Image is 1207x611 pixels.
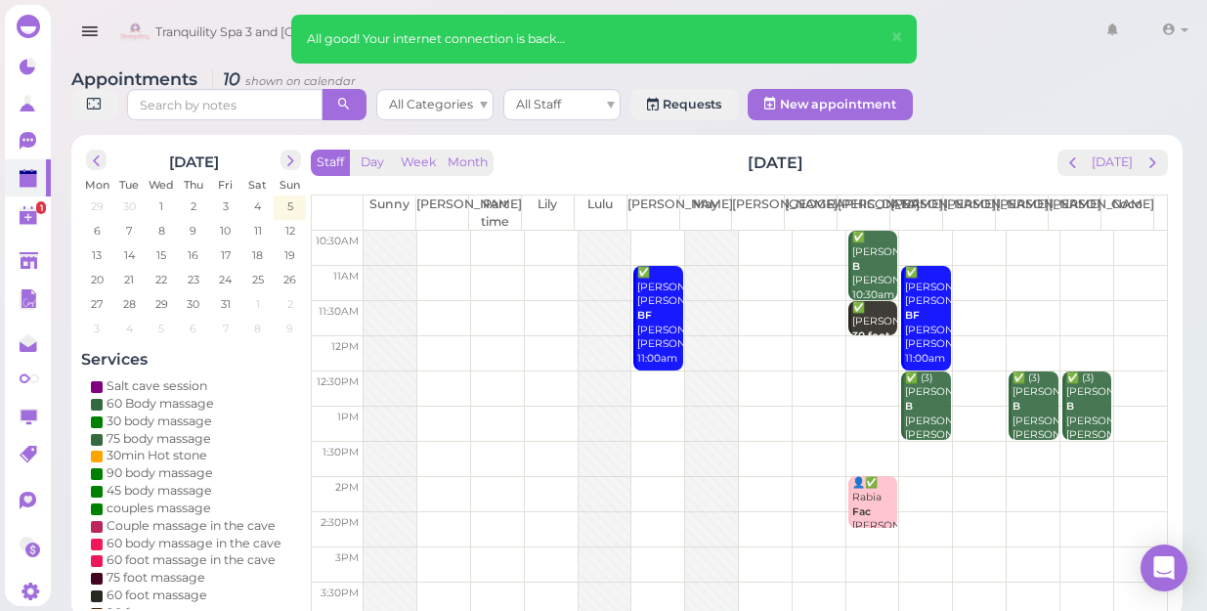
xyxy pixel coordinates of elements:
span: 3 [221,197,231,215]
span: 9 [188,222,198,240]
span: 14 [122,246,137,264]
button: next [280,150,301,170]
button: New appointment [748,89,913,120]
b: BF [905,309,920,322]
button: Week [395,150,443,176]
button: Staff [311,150,350,176]
span: 28 [121,295,138,313]
span: 15 [154,246,168,264]
th: Lulu [574,196,626,231]
span: 30 [121,197,138,215]
div: 75 foot massage [107,569,205,587]
span: 1 [157,197,165,215]
span: 2pm [335,481,359,494]
span: 11am [333,270,359,283]
div: ✅ (3) [PERSON_NAME] [PERSON_NAME]|[PERSON_NAME]|[PERSON_NAME] 12:30pm - 1:30pm [904,371,950,487]
b: B [852,260,860,273]
span: New appointment [780,97,896,111]
button: next [1138,150,1168,176]
div: 60 foot massage [107,587,207,604]
span: All Categories [389,97,473,111]
span: Appointments [71,68,202,89]
span: 5 [285,197,295,215]
h2: [DATE] [748,152,803,174]
th: Coco [1100,196,1153,231]
span: × [889,23,902,51]
span: 10 [218,222,233,240]
span: 12:30pm [317,375,359,388]
th: [PERSON_NAME] [732,196,785,231]
div: 30 body massage [107,413,212,430]
span: 21 [122,271,136,288]
span: 27 [89,295,105,313]
span: All Staff [516,97,561,111]
th: May [679,196,732,231]
button: [DATE] [1086,150,1139,176]
th: Part time [469,196,522,231]
span: 1 [36,201,46,214]
a: Requests [630,89,738,120]
div: 60 body massage in the cave [107,535,281,552]
div: couples massage [107,500,211,517]
span: 26 [281,271,298,288]
div: 60 Body massage [107,395,214,413]
span: 2:30pm [321,516,359,529]
span: 7 [124,222,134,240]
span: 7 [221,320,231,337]
small: shown on calendar [245,74,356,88]
th: [PERSON_NAME] [838,196,890,231]
b: B [905,400,913,413]
span: Thu [184,178,203,192]
div: 75 body massage [107,430,211,448]
th: [PERSON_NAME] [942,196,995,231]
span: 20 [89,271,106,288]
span: 11 [252,222,264,240]
th: [PERSON_NAME] [890,196,943,231]
span: 3:30pm [321,587,359,599]
input: Search customer [611,17,800,48]
b: B [1013,400,1020,413]
div: ✅ [PERSON_NAME] [PERSON_NAME] [PERSON_NAME]|[PERSON_NAME] 11:00am - 12:30pm [904,266,950,395]
th: [GEOGRAPHIC_DATA] [785,196,838,231]
span: 8 [156,222,167,240]
button: prev [1057,150,1088,176]
span: 13 [90,246,104,264]
span: 29 [153,295,170,313]
span: 25 [250,271,266,288]
th: [PERSON_NAME] [995,196,1048,231]
b: 30 foot massage [852,329,898,357]
span: 30 [185,295,201,313]
span: Sun [280,178,300,192]
div: 👤✅ Rabia [PERSON_NAME] 2:00pm - 2:45pm [851,476,897,577]
button: prev [86,150,107,170]
div: Open Intercom Messenger [1141,545,1187,591]
th: [PERSON_NAME] [626,196,679,231]
span: Tue [119,178,139,192]
div: Couple massage in the cave [107,517,276,535]
span: 8 [252,320,263,337]
span: 6 [92,222,103,240]
button: Close [878,15,914,61]
h2: [DATE] [169,150,219,171]
i: 10 [212,68,356,89]
button: Day [349,150,396,176]
span: 1:30pm [323,446,359,458]
div: Salt cave session [107,377,207,395]
span: 6 [188,320,198,337]
span: 1pm [337,411,359,423]
span: Fri [218,178,233,192]
span: 31 [219,295,233,313]
span: Sat [248,178,267,192]
span: Wed [149,178,174,192]
span: 12pm [331,340,359,353]
span: 17 [219,246,233,264]
span: 16 [186,246,200,264]
h4: Services [81,350,306,369]
span: 2 [189,197,198,215]
span: 19 [282,246,297,264]
th: Sunny [364,196,416,231]
b: Fac [852,505,871,518]
div: ✅ [PERSON_NAME] [PERSON_NAME] 11:30am - 12:00pm [851,301,897,416]
span: 29 [89,197,106,215]
b: B [1066,400,1074,413]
